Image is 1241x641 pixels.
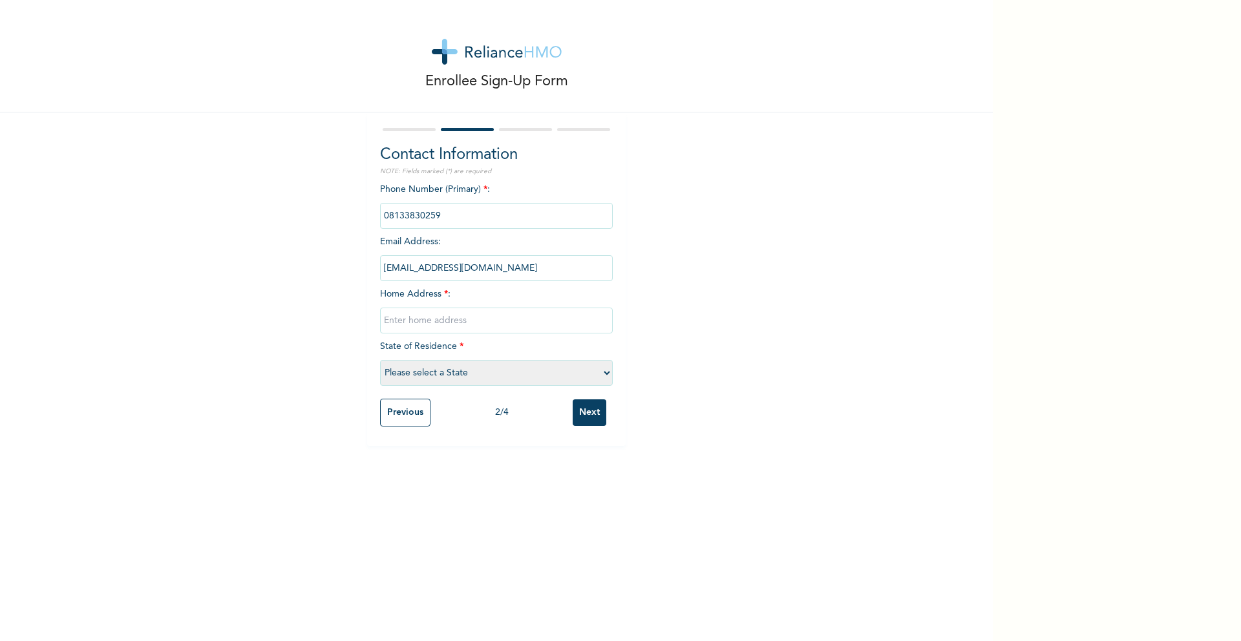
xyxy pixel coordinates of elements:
[380,289,613,325] span: Home Address :
[380,399,430,426] input: Previous
[380,342,613,377] span: State of Residence
[380,203,613,229] input: Enter Primary Phone Number
[425,71,568,92] p: Enrollee Sign-Up Form
[380,143,613,167] h2: Contact Information
[380,185,613,220] span: Phone Number (Primary) :
[430,406,573,419] div: 2 / 4
[380,237,613,273] span: Email Address :
[380,308,613,333] input: Enter home address
[380,255,613,281] input: Enter email Address
[380,167,613,176] p: NOTE: Fields marked (*) are required
[432,39,562,65] img: logo
[573,399,606,426] input: Next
